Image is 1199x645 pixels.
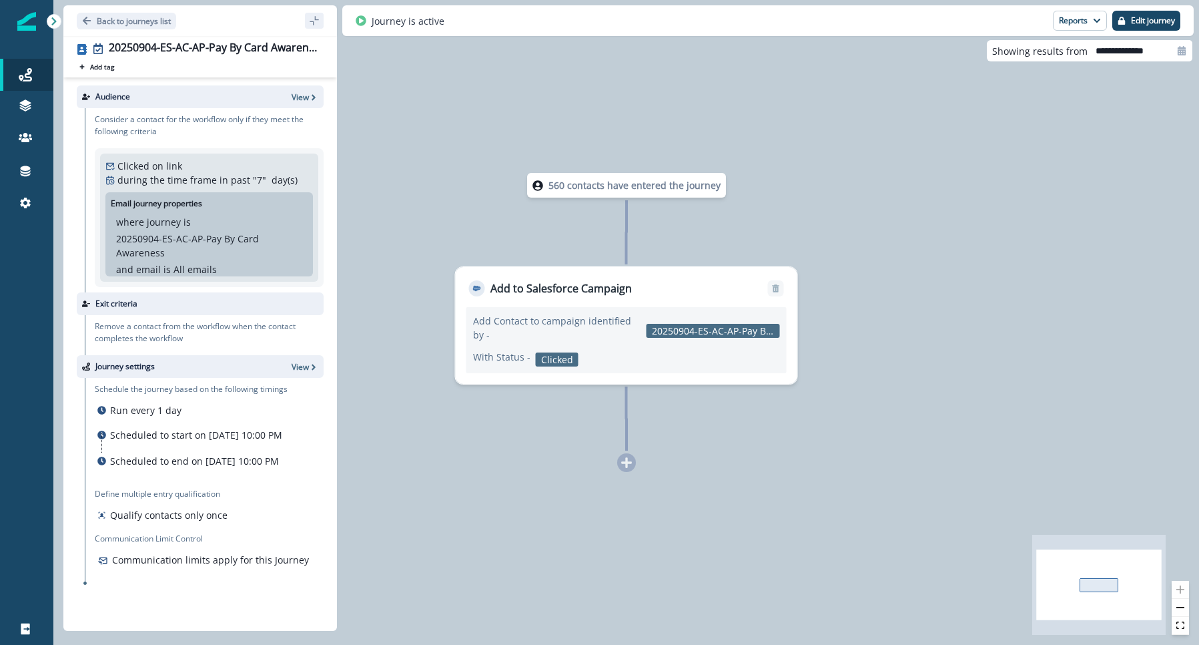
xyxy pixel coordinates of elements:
[110,403,181,417] p: Run every 1 day
[95,91,130,103] p: Audience
[111,198,202,210] p: Email journey properties
[95,533,324,545] p: Communication Limit Control
[77,13,176,29] button: Go back
[548,178,721,192] p: 560 contacts have entered the journey
[490,280,632,296] p: Add to Salesforce Campaign
[90,63,114,71] p: Add tag
[1112,11,1180,31] button: Edit journey
[292,91,318,103] button: View
[473,314,641,342] p: Add Contact to campaign identified by -
[173,262,217,276] p: All emails
[77,61,117,72] button: Add tag
[163,262,171,276] p: is
[116,215,181,229] p: where journey
[95,488,230,500] p: Define multiple entry qualification
[220,173,250,187] p: in past
[183,215,191,229] p: is
[305,13,324,29] button: sidebar collapse toggle
[97,15,171,27] p: Back to journeys list
[110,454,279,468] p: Scheduled to end on [DATE] 10:00 PM
[1172,617,1189,635] button: fit view
[292,361,318,373] button: View
[110,428,282,442] p: Scheduled to start on [DATE] 10:00 PM
[95,383,288,395] p: Schedule the journey based on the following timings
[1131,16,1175,25] p: Edit journey
[253,173,266,187] p: " 7 "
[272,173,298,187] p: day(s)
[109,41,318,56] div: 20250904-ES-AC-AP-Pay By Card Awareness/SUCCESS: CLICKED
[95,298,137,310] p: Exit criteria
[95,320,324,345] p: Remove a contact from the workflow when the contact completes the workflow
[95,361,155,373] p: Journey settings
[372,14,444,28] p: Journey is active
[112,553,309,567] p: Communication limits apply for this Journey
[536,353,578,367] p: Clicked
[473,350,530,364] p: With Status -
[292,361,309,373] p: View
[117,173,217,187] p: during the time frame
[95,114,324,138] p: Consider a contact for the workflow only if they meet the following criteria
[292,91,309,103] p: View
[1172,599,1189,617] button: zoom out
[116,262,161,276] p: and email
[992,44,1088,58] p: Showing results from
[17,12,36,31] img: Inflection
[1053,11,1107,31] button: Reports
[498,173,755,198] div: 560 contacts have entered the journey
[647,324,780,338] p: 20250904-ES-AC-AP-Pay By Card Awareness
[455,266,798,385] div: Add to Salesforce CampaignRemoveAdd Contact to campaign identified by -20250904-ES-AC-AP-Pay By C...
[117,159,182,173] p: Clicked on link
[116,232,302,260] p: 20250904-ES-AC-AP-Pay By Card Awareness
[110,508,228,522] p: Qualify contacts only once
